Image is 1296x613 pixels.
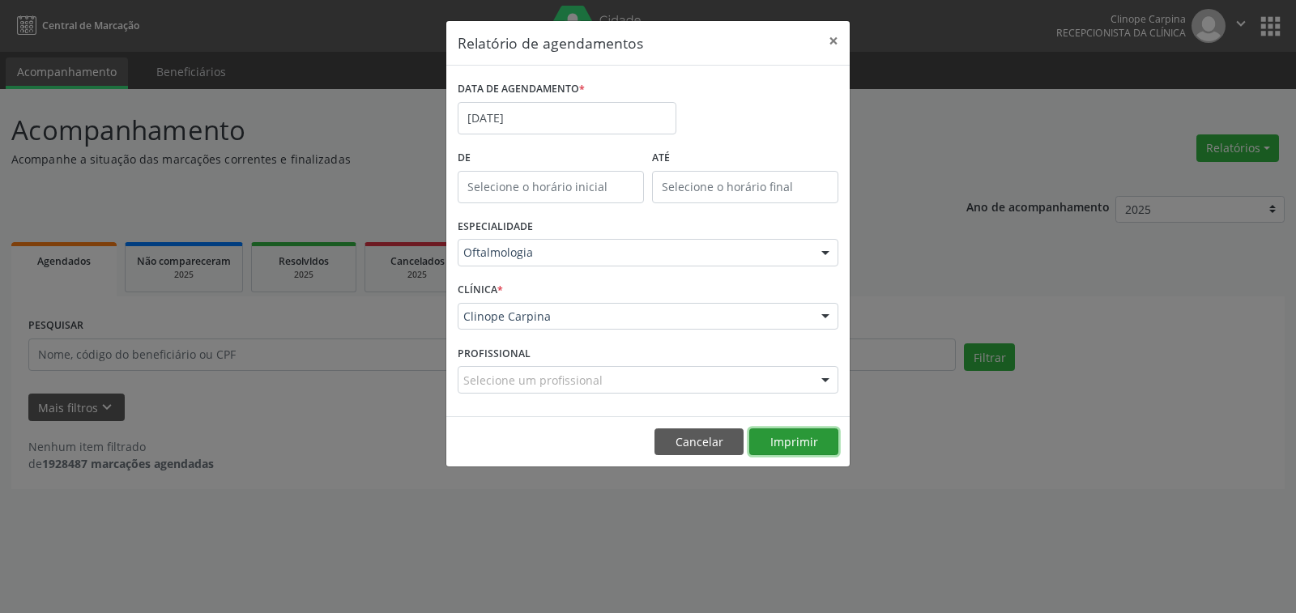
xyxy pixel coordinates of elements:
label: De [458,146,644,171]
h5: Relatório de agendamentos [458,32,643,53]
span: Selecione um profissional [463,372,603,389]
span: Oftalmologia [463,245,805,261]
button: Close [817,21,850,61]
label: ATÉ [652,146,838,171]
span: Clinope Carpina [463,309,805,325]
label: DATA DE AGENDAMENTO [458,77,585,102]
button: Imprimir [749,428,838,456]
label: CLÍNICA [458,278,503,303]
input: Selecione o horário inicial [458,171,644,203]
input: Selecione uma data ou intervalo [458,102,676,134]
button: Cancelar [654,428,744,456]
label: ESPECIALIDADE [458,215,533,240]
input: Selecione o horário final [652,171,838,203]
label: PROFISSIONAL [458,341,531,366]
